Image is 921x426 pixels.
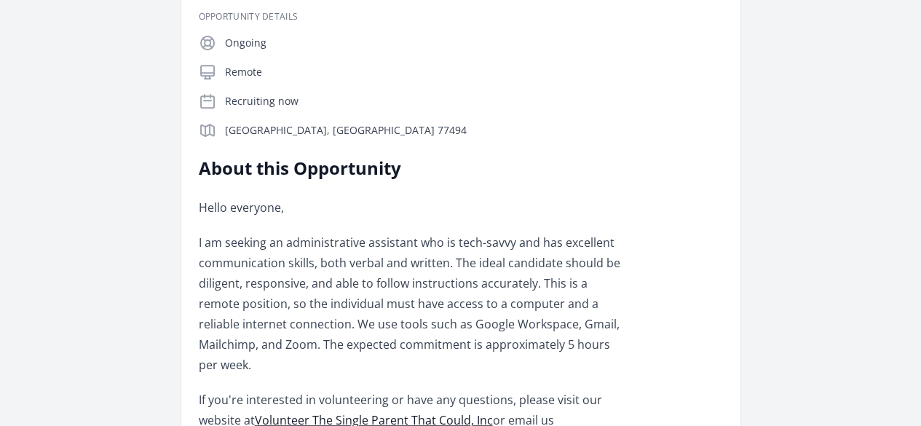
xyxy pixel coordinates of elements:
span: I am seeking an administrative assistant who is tech-savvy and has excellent communication skills... [199,234,620,373]
p: Ongoing [225,36,723,50]
p: Remote [225,65,723,79]
p: Recruiting now [225,94,723,109]
h2: About this Opportunity [199,157,625,180]
p: [GEOGRAPHIC_DATA], [GEOGRAPHIC_DATA] 77494 [225,123,723,138]
span: Hello everyone, [199,200,284,216]
h3: Opportunity Details [199,11,723,23]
